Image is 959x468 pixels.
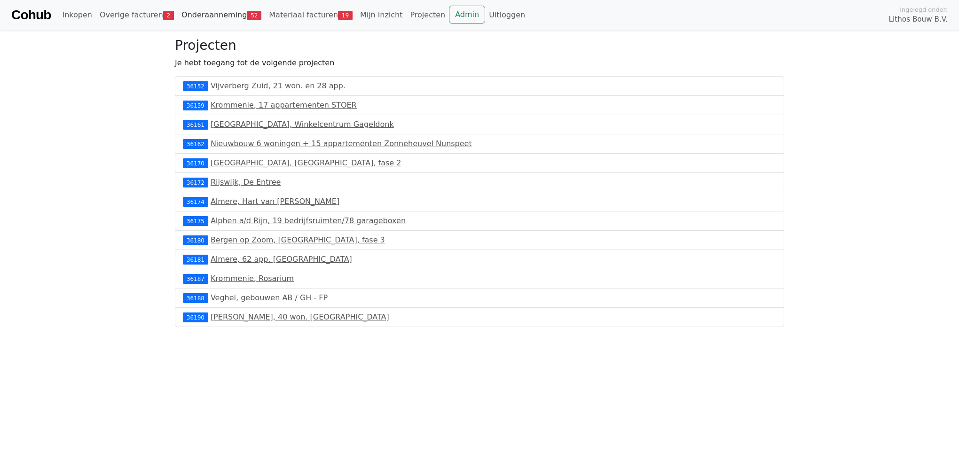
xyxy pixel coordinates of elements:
a: Rijswijk, De Entree [211,178,281,187]
span: 19 [338,11,353,20]
p: Je hebt toegang tot de volgende projecten [175,57,784,69]
a: Projecten [406,6,449,24]
a: Krommenie, 17 appartementen STOER [211,101,357,109]
div: 36170 [183,158,208,168]
a: Materiaal facturen19 [265,6,356,24]
a: Admin [449,6,485,23]
span: Ingelogd onder: [900,5,948,14]
a: [GEOGRAPHIC_DATA], Winkelcentrum Gageldonk [211,120,394,129]
a: Krommenie, Rosarium [211,274,294,283]
div: 36180 [183,235,208,245]
a: Onderaanneming52 [178,6,265,24]
a: Alphen a/d Rijn, 19 bedrijfsruimten/78 garageboxen [211,216,406,225]
a: [PERSON_NAME], 40 won. [GEOGRAPHIC_DATA] [211,312,389,321]
a: [GEOGRAPHIC_DATA], [GEOGRAPHIC_DATA], fase 2 [211,158,401,167]
a: Nieuwbouw 6 woningen + 15 appartementen Zonneheuvel Nunspeet [211,139,472,148]
a: Uitloggen [485,6,529,24]
a: Overige facturen2 [96,6,178,24]
span: Lithos Bouw B.V. [889,14,948,25]
div: 36175 [183,216,208,226]
div: 36181 [183,255,208,264]
span: 2 [163,11,174,20]
a: Bergen op Zoom, [GEOGRAPHIC_DATA], fase 3 [211,235,385,244]
div: 36174 [183,197,208,206]
a: Inkopen [58,6,95,24]
div: 36172 [183,178,208,187]
div: 36190 [183,312,208,322]
div: 36161 [183,120,208,129]
a: Veghel, gebouwen AB / GH - FP [211,293,328,302]
div: 36187 [183,274,208,283]
div: 36188 [183,293,208,303]
div: 36159 [183,101,208,110]
div: 36162 [183,139,208,148]
a: Almere, 62 app. [GEOGRAPHIC_DATA] [211,255,352,264]
a: Almere, Hart van [PERSON_NAME] [211,197,339,206]
span: 52 [247,11,261,20]
div: 36152 [183,81,208,91]
a: Cohub [11,4,51,26]
a: Mijn inzicht [356,6,407,24]
a: Vijverberg Zuid, 21 won. en 28 app. [211,81,346,90]
h3: Projecten [175,38,784,54]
